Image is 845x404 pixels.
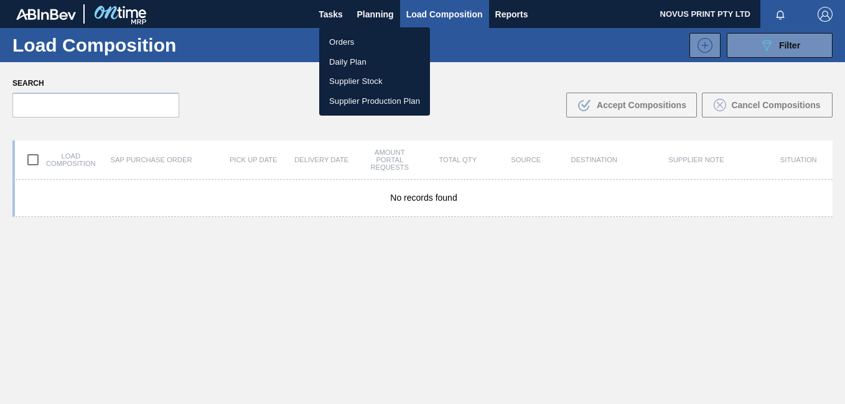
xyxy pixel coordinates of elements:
a: Supplier Production Plan [319,91,430,111]
a: Supplier Stock [319,71,430,91]
a: Orders [319,32,430,52]
a: Daily Plan [319,52,430,72]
